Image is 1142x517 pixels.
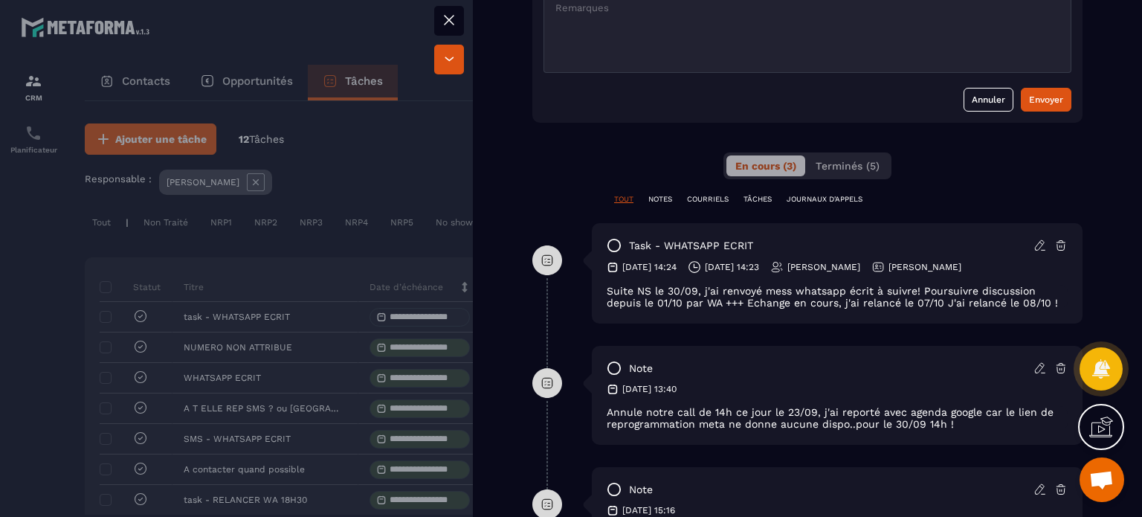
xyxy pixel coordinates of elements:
[622,261,677,273] p: [DATE] 14:24
[1080,457,1124,502] div: Ouvrir le chat
[629,239,753,253] p: task - WHATSAPP ECRIT
[735,160,796,172] span: En cours (3)
[629,483,653,497] p: note
[726,155,805,176] button: En cours (3)
[807,155,888,176] button: Terminés (5)
[705,261,759,273] p: [DATE] 14:23
[787,194,862,205] p: JOURNAUX D'APPELS
[622,383,677,395] p: [DATE] 13:40
[1021,88,1071,112] button: Envoyer
[614,194,633,205] p: TOUT
[816,160,880,172] span: Terminés (5)
[648,194,672,205] p: NOTES
[687,194,729,205] p: COURRIELS
[629,362,653,376] p: note
[787,261,860,273] p: [PERSON_NAME]
[1029,92,1063,107] div: Envoyer
[607,285,1068,309] div: Suite NS le 30/09, j'ai renvoyé mess whatsapp écrit à suivre! Poursuivre discussion depuis le 01/...
[964,88,1013,112] button: Annuler
[888,261,961,273] p: [PERSON_NAME]
[607,406,1068,430] p: Annule notre call de 14h ce jour le 23/09, j'ai reporté avec agenda google car le lien de reprogr...
[743,194,772,205] p: TÂCHES
[622,504,675,516] p: [DATE] 15:16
